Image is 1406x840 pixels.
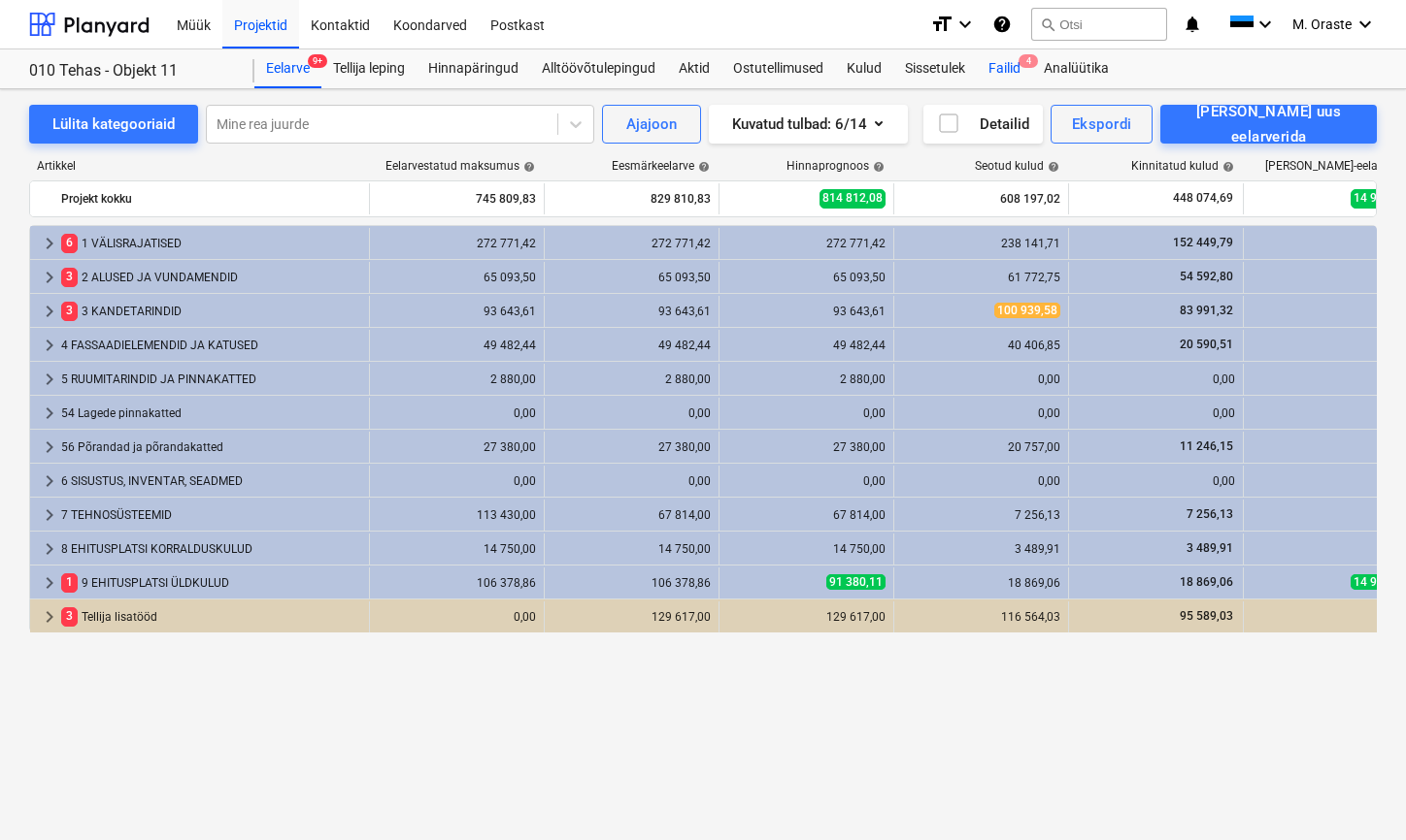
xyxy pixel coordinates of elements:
div: 608 197,02 [902,183,1060,214]
span: keyboard_arrow_right [38,232,61,255]
a: Ostutellimused [721,49,835,88]
div: 272 771,42 [378,237,536,250]
div: 49 482,44 [552,339,711,352]
a: Analüütika [1032,49,1121,88]
a: Kulud [835,49,893,88]
i: notifications [1183,13,1202,36]
div: Failid [977,49,1032,88]
div: 116 564,03 [902,610,1060,624]
div: 129 617,00 [552,610,711,624]
div: Detailid [937,112,1029,137]
span: keyboard_arrow_right [38,266,61,289]
div: Eelarvestatud maksumus [385,159,535,173]
div: 272 771,42 [552,237,711,250]
div: 106 378,86 [552,576,711,590]
button: Detailid [923,105,1043,144]
div: 14 750,00 [552,542,711,556]
div: 0,00 [378,474,536,488]
div: 67 814,00 [727,508,886,522]
div: 113 430,00 [378,508,536,522]
div: 2 880,00 [378,372,536,386]
div: 65 093,50 [552,271,711,284]
button: Otsi [1031,8,1167,41]
div: 56 Põrandad ja põrandakatted [61,432,361,463]
div: Ekspordi [1072,112,1131,137]
div: Eelarve [254,49,321,88]
div: 4 FASSAADIELEMENDID JA KATUSED [61,330,361,361]
div: Hinnaprognoos [787,159,885,173]
div: 27 380,00 [552,440,711,454]
div: 27 380,00 [727,440,886,454]
div: 2 880,00 [727,372,886,386]
div: 1 VÄLISRAJATISED [61,228,361,259]
div: 49 482,44 [378,339,536,352]
span: 91 380,11 [826,574,886,590]
button: Ekspordi [1051,105,1153,144]
div: 6 SISUSTUS, INVENTAR, SEADMED [61,466,361,497]
span: keyboard_arrow_right [38,436,61,459]
div: Tellija lisatööd [61,601,361,632]
div: Lülita kategooriaid [52,112,175,137]
div: 40 406,85 [902,339,1060,352]
div: 65 093,50 [378,271,536,284]
span: 3 [61,268,78,286]
div: 745 809,83 [378,183,536,214]
span: 54 592,80 [1178,270,1235,283]
div: 2 880,00 [552,372,711,386]
span: help [1044,161,1059,173]
div: 0,00 [1077,372,1235,386]
span: keyboard_arrow_right [38,368,61,391]
span: 3 [61,607,78,626]
div: Artikkel [29,159,369,173]
div: 67 814,00 [552,508,711,522]
div: 93 643,61 [552,305,711,318]
div: 0,00 [1077,474,1235,488]
span: keyboard_arrow_right [38,300,61,323]
div: 5 RUUMITARINDID JA PINNAKATTED [61,364,361,395]
div: Eesmärkeelarve [612,159,710,173]
div: 0,00 [727,474,886,488]
span: 7 256,13 [1185,507,1235,521]
div: 010 Tehas - Objekt 11 [29,61,231,81]
div: 238 141,71 [902,237,1060,250]
div: 7 256,13 [902,508,1060,522]
span: help [869,161,885,173]
div: Projekt kokku [61,183,361,214]
div: Tellija leping [321,49,417,88]
div: 0,00 [902,372,1060,386]
div: Sissetulek [893,49,977,88]
div: 8 EHITUSPLATSI KORRALDUSKULUD [61,533,361,565]
a: Aktid [667,49,721,88]
div: Alltöövõtulepingud [530,49,667,88]
span: 152 449,79 [1171,236,1235,249]
div: [PERSON_NAME] uus eelarverida [1182,99,1356,150]
div: 0,00 [552,474,711,488]
div: 9 EHITUSPLATSI ÜLDKULUD [61,567,361,598]
div: 18 869,06 [902,576,1060,590]
button: Kuvatud tulbad:6/14 [709,105,908,144]
div: Ajajoon [626,112,677,137]
button: Lülita kategooriaid [29,105,198,144]
span: 20 590,51 [1178,338,1235,351]
div: 49 482,44 [727,339,886,352]
div: 0,00 [902,406,1060,420]
span: keyboard_arrow_right [38,571,61,595]
div: 829 810,83 [552,183,711,214]
div: 0,00 [378,610,536,624]
div: 0,00 [552,406,711,420]
div: Kuvatud tulbad : 6/14 [732,112,885,137]
div: 65 093,50 [727,271,886,284]
div: 54 Lagede pinnakatted [61,398,361,429]
span: keyboard_arrow_right [38,605,61,629]
span: keyboard_arrow_right [38,503,61,527]
i: Abikeskus [992,13,1012,36]
div: 27 380,00 [378,440,536,454]
div: 3 KANDETARINDID [61,296,361,327]
span: keyboard_arrow_right [38,537,61,561]
i: format_size [930,13,954,36]
div: 7 TEHNOSÜSTEEMID [61,500,361,531]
